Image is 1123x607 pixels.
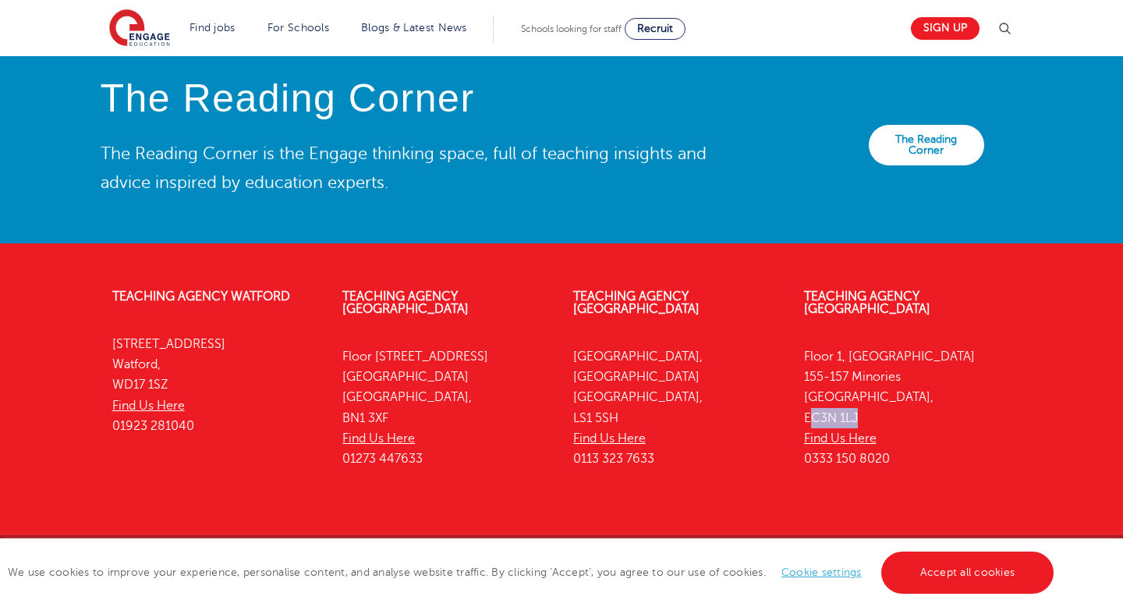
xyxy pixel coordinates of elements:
a: Sign up [911,17,980,40]
a: Accept all cookies [881,552,1054,594]
a: Teaching Agency [GEOGRAPHIC_DATA] [342,289,469,316]
a: Teaching Agency Watford [112,289,290,303]
a: Find Us Here [804,431,877,445]
a: Find Us Here [112,399,185,413]
a: Blogs & Latest News [361,22,467,34]
p: Floor [STREET_ADDRESS] [GEOGRAPHIC_DATA] [GEOGRAPHIC_DATA], BN1 3XF 01273 447633 [342,346,550,470]
p: [GEOGRAPHIC_DATA], [GEOGRAPHIC_DATA] [GEOGRAPHIC_DATA], LS1 5SH 0113 323 7633 [573,346,781,470]
a: The Reading Corner [869,125,983,165]
span: Recruit [637,23,673,34]
h4: The Reading Corner [101,77,718,120]
p: [STREET_ADDRESS] Watford, WD17 1SZ 01923 281040 [112,334,320,436]
span: We use cookies to improve your experience, personalise content, and analyse website traffic. By c... [8,566,1057,578]
img: Engage Education [109,9,170,48]
a: Teaching Agency [GEOGRAPHIC_DATA] [573,289,700,316]
a: Teaching Agency [GEOGRAPHIC_DATA] [804,289,930,316]
span: Schools looking for staff [521,23,622,34]
a: Find Us Here [342,431,415,445]
p: Floor 1, [GEOGRAPHIC_DATA] 155-157 Minories [GEOGRAPHIC_DATA], EC3N 1LJ 0333 150 8020 [804,346,1011,470]
a: Find jobs [190,22,236,34]
a: For Schools [267,22,329,34]
a: Recruit [625,18,685,40]
a: Cookie settings [781,566,862,578]
p: The Reading Corner is the Engage thinking space, full of teaching insights and advice inspired by... [101,140,718,196]
a: Find Us Here [573,431,646,445]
